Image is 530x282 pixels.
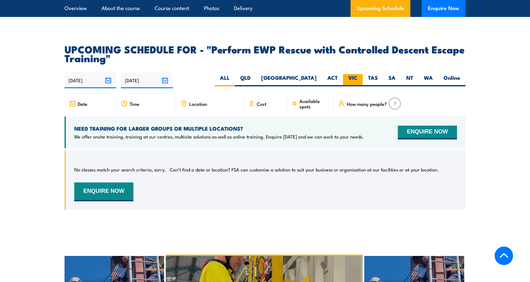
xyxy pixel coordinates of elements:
label: VIC [343,74,363,86]
p: Can’t find a date or location? FSA can customise a solution to suit your business or organisation... [170,166,439,173]
span: Location [189,101,207,106]
span: Time [130,101,139,106]
label: TAS [363,74,383,86]
h4: NEED TRAINING FOR LARGER GROUPS OR MULTIPLE LOCATIONS? [74,125,364,132]
label: NT [401,74,418,86]
h2: UPCOMING SCHEDULE FOR - "Perform EWP Rescue with Controlled Descent Escape Training" [65,45,465,62]
label: WA [418,74,438,86]
p: We offer onsite training, training at our centres, multisite solutions as well as online training... [74,133,364,140]
span: Date [78,101,87,106]
span: How many people? [347,101,387,106]
label: [GEOGRAPHIC_DATA] [256,74,322,86]
label: SA [383,74,401,86]
span: Cost [257,101,266,106]
label: ALL [215,74,235,86]
span: Available spots [299,98,329,109]
input: To date [121,72,173,88]
label: ACT [322,74,343,86]
button: ENQUIRE NOW [74,182,133,201]
button: ENQUIRE NOW [398,126,457,139]
label: QLD [235,74,256,86]
p: No classes match your search criteria, sorry. [74,166,166,173]
input: From date [65,72,116,88]
label: Online [438,74,465,86]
